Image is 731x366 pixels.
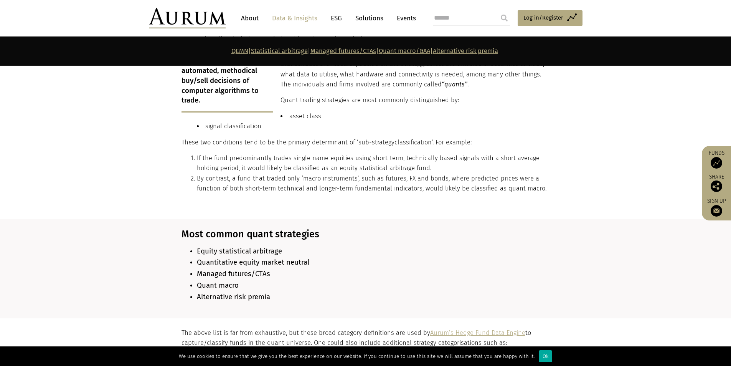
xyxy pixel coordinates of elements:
a: Events [393,11,416,25]
span: Alternative risk premia [197,293,270,301]
strong: | | | | [231,47,498,55]
span: Log in/Register [523,13,563,22]
a: Quant macro/GAA [379,47,430,55]
a: About [237,11,262,25]
h3: Most common quant strategies [182,229,548,240]
a: Data & Insights [268,11,321,25]
img: Access Funds [711,157,722,169]
p: The above list is far from exhaustive, but these broad category definitions are used by to captur... [182,328,548,348]
a: Solutions [351,11,387,25]
p: Quant trading strategies are most commonly distinguished by: [182,95,548,105]
img: Aurum [149,8,226,28]
li: asset class [197,111,548,121]
p: However, people, not machines are still ultimately responsible for quant trading. It is people th... [182,49,548,90]
input: Submit [497,10,512,26]
li: signal classification [197,121,548,131]
a: Sign up [706,198,727,217]
img: Sign up to our newsletter [711,205,722,217]
a: Managed futures/CTAs [310,47,376,55]
a: Funds [706,150,727,169]
a: Statistical arbitrage [251,47,308,55]
li: By contrast, a fund that traded only ‘macro instruments’, such as futures, FX and bonds, where pr... [197,174,548,194]
b: Equity statistical arbitrage [197,247,282,255]
a: Alternative risk premia [433,47,498,55]
a: ESG [327,11,346,25]
span: Quantitative equity market neutral [197,258,309,267]
p: Quant strategies use the automated, methodical buy/sell decisions of computer algorithms to trade. [182,49,273,113]
a: Log in/Register [518,10,582,26]
img: Share this post [711,181,722,192]
p: These two conditions tend to be the primary determinant of ‘ classification’. For example: [182,137,548,147]
span: Managed futures/CTAs [197,270,270,278]
a: QEMN [231,47,248,55]
span: Quant macro [197,281,239,290]
a: Aurum’s Hedge Fund Data Engine [430,329,525,336]
span: sub-strategy [358,139,394,146]
em: “quants” [442,81,467,88]
li: If the fund predominantly trades single name equities using short-term, technically based signals... [197,153,548,174]
div: Ok [539,350,552,362]
div: Share [706,174,727,192]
